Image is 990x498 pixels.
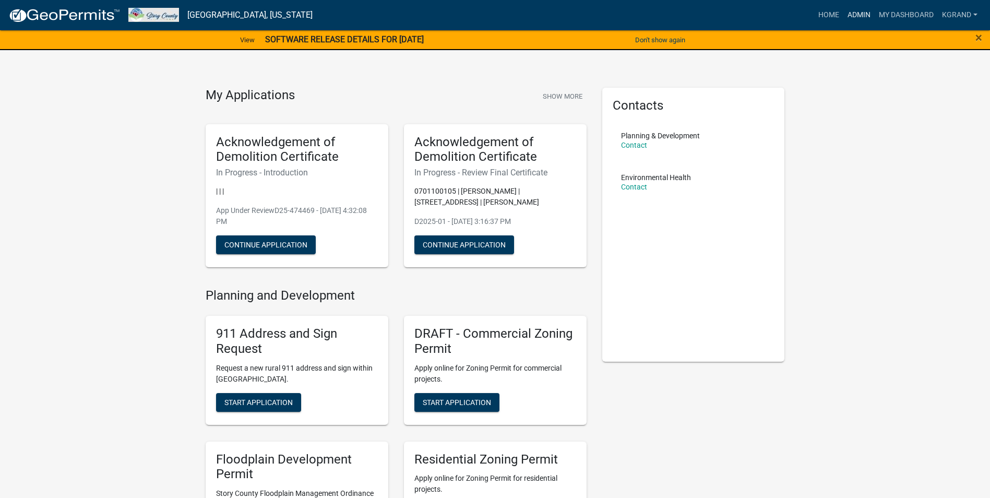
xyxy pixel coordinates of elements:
img: Story County, Iowa [128,8,179,22]
strong: SOFTWARE RELEASE DETAILS FOR [DATE] [265,34,424,44]
button: Start Application [414,393,499,412]
h5: 911 Address and Sign Request [216,326,378,357]
h6: In Progress - Review Final Certificate [414,168,576,177]
p: Apply online for Zoning Permit for commercial projects. [414,363,576,385]
a: [GEOGRAPHIC_DATA], [US_STATE] [187,6,313,24]
h4: Planning and Development [206,288,587,303]
p: Planning & Development [621,132,700,139]
a: KGRAND [938,5,982,25]
h5: Residential Zoning Permit [414,452,576,467]
button: Close [975,31,982,44]
a: Contact [621,183,647,191]
button: Show More [539,88,587,105]
p: Request a new rural 911 address and sign within [GEOGRAPHIC_DATA]. [216,363,378,385]
p: D2025-01 - [DATE] 3:16:37 PM [414,216,576,227]
a: Admin [843,5,875,25]
button: Continue Application [216,235,316,254]
h5: Acknowledgement of Demolition Certificate [216,135,378,165]
h5: DRAFT - Commercial Zoning Permit [414,326,576,357]
button: Start Application [216,393,301,412]
button: Continue Application [414,235,514,254]
span: Start Application [224,398,293,406]
a: Contact [621,141,647,149]
a: My Dashboard [875,5,938,25]
h5: Acknowledgement of Demolition Certificate [414,135,576,165]
p: Apply online for Zoning Permit for residential projects. [414,473,576,495]
span: × [975,30,982,45]
p: Environmental Health [621,174,691,181]
a: Home [814,5,843,25]
span: Start Application [423,398,491,406]
p: 0701100105 | [PERSON_NAME] | [STREET_ADDRESS] | [PERSON_NAME] [414,186,576,208]
a: View [236,31,259,49]
p: | | | [216,186,378,197]
h5: Contacts [613,98,774,113]
h4: My Applications [206,88,295,103]
button: Don't show again [631,31,689,49]
h5: Floodplain Development Permit [216,452,378,482]
p: App Under ReviewD25-474469 - [DATE] 4:32:08 PM [216,205,378,227]
h6: In Progress - Introduction [216,168,378,177]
